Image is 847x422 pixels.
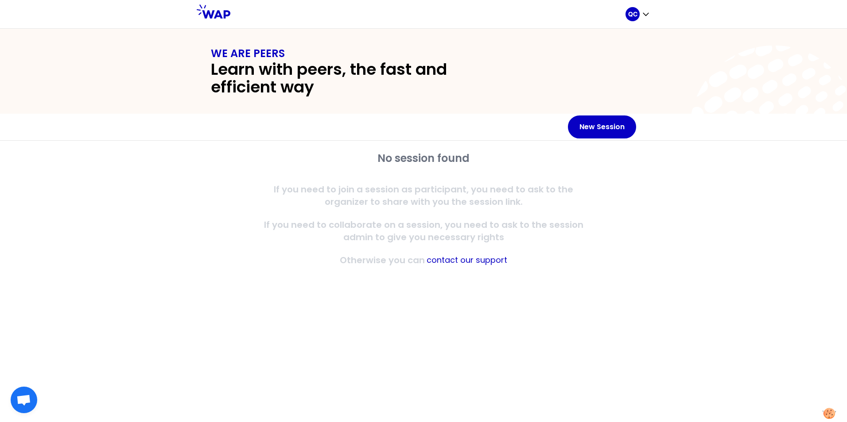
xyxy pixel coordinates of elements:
[568,115,636,138] button: New Session
[340,254,425,266] p: Otherwise you can
[253,151,594,165] h2: No session found
[626,7,650,21] button: QC
[253,183,594,208] p: If you need to join a session as participant, you need to ask to the organizer to share with you ...
[211,46,636,61] h1: WE ARE PEERS
[628,10,637,19] p: QC
[211,61,509,96] h2: Learn with peers, the fast and efficient way
[253,219,594,243] p: If you need to collaborate on a session, you need to ask to the session admin to give you necessa...
[11,387,37,413] div: Open chat
[427,254,507,266] button: contact our support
